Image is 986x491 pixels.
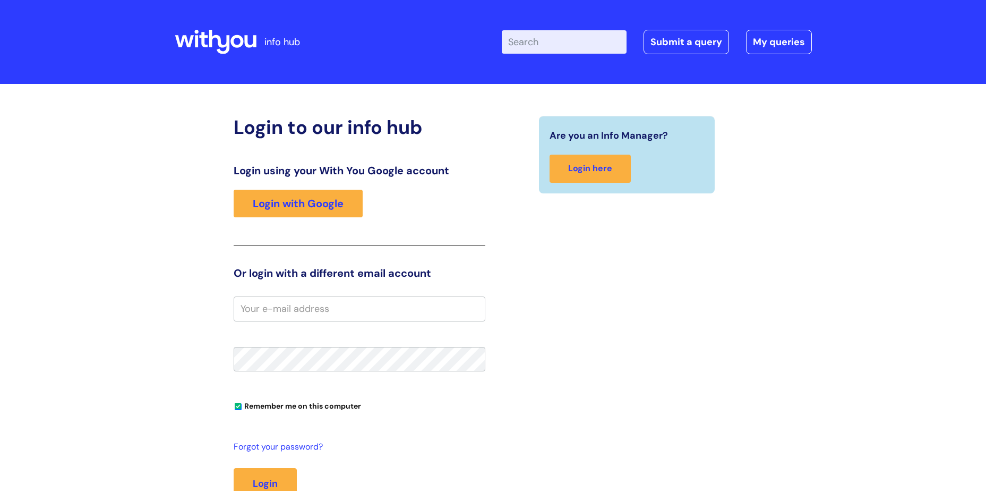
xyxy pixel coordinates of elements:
a: My queries [746,30,812,54]
h3: Login using your With You Google account [234,164,485,177]
a: Login with Google [234,190,363,217]
h2: Login to our info hub [234,116,485,139]
div: You can uncheck this option if you're logging in from a shared device [234,397,485,414]
label: Remember me on this computer [234,399,361,411]
a: Login here [550,155,631,183]
input: Search [502,30,627,54]
span: Are you an Info Manager? [550,127,668,144]
p: info hub [264,33,300,50]
input: Remember me on this computer [235,403,242,410]
a: Submit a query [644,30,729,54]
h3: Or login with a different email account [234,267,485,280]
input: Your e-mail address [234,297,485,321]
a: Forgot your password? [234,439,480,455]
